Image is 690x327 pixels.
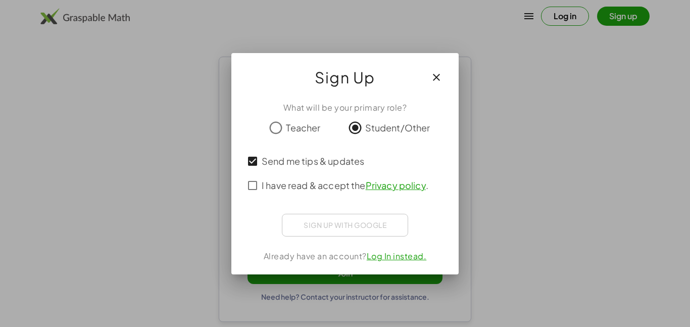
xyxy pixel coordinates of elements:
[367,251,427,261] a: Log In instead.
[243,102,447,114] div: What will be your primary role?
[262,154,364,168] span: Send me tips & updates
[315,65,375,89] span: Sign Up
[286,121,320,134] span: Teacher
[262,178,428,192] span: I have read & accept the .
[365,121,430,134] span: Student/Other
[366,179,426,191] a: Privacy policy
[243,250,447,262] div: Already have an account?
